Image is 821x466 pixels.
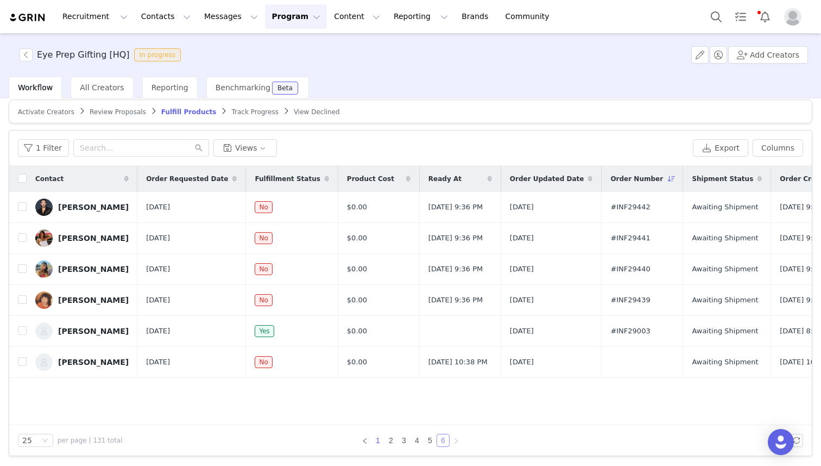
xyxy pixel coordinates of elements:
span: [DATE] [510,295,534,306]
span: Benchmarking [216,83,270,92]
span: [DATE] [146,264,170,275]
span: Order Updated Date [510,174,584,184]
div: [PERSON_NAME] [58,296,129,305]
span: Fulfillment Status [255,174,320,184]
span: [DATE] [146,233,170,244]
button: Export [693,139,748,157]
a: [PERSON_NAME] [35,353,129,371]
div: [PERSON_NAME] [58,203,129,212]
span: No [255,263,272,275]
img: 24fb780b-7ebe-4f96-ad2c-f05da16db319.jpg [35,260,53,278]
button: Views [213,139,277,157]
span: [DATE] 9:36 PM [428,264,483,275]
div: Open Intercom Messenger [768,429,794,455]
a: Brands [455,4,498,29]
span: $0.00 [347,357,367,368]
li: 1 [371,434,384,447]
span: Contact [35,174,64,184]
div: [PERSON_NAME] [58,358,129,366]
span: #INF29440 [610,264,650,275]
span: No [255,294,272,306]
span: Activate Creators [18,108,74,116]
span: Track Progress [231,108,278,116]
span: [DATE] [510,233,534,244]
img: grin logo [9,13,47,23]
div: Beta [277,85,293,91]
span: [DATE] [510,357,534,368]
span: Ready At [428,174,462,184]
span: [DATE] [510,264,534,275]
a: 4 [411,434,423,446]
li: Previous Page [358,434,371,447]
span: All Creators [80,83,124,92]
button: Messages [198,4,264,29]
button: Add Creators [728,46,808,64]
span: $0.00 [347,202,367,213]
a: 1 [372,434,384,446]
span: Fulfill Products [161,108,217,116]
i: icon: search [195,144,203,152]
a: 5 [424,434,436,446]
span: #INF29441 [610,233,650,244]
button: Profile [778,8,812,26]
span: [DATE] 9:36 PM [428,233,483,244]
a: [PERSON_NAME] [35,260,129,278]
span: [object Object] [20,48,185,61]
img: 2c3e3504-840b-4741-86a5-676393ecdc9c.jpg [35,198,53,216]
span: per page | 131 total [58,436,123,445]
h3: Eye Prep Gifting [HQ] [37,48,130,61]
a: [PERSON_NAME] [35,229,129,247]
span: No [255,356,272,368]
li: 6 [437,434,450,447]
img: 2663ded1-7933-49e5-9bba-6727d5341a9d.jpg [35,229,53,247]
span: Order Requested Date [146,174,228,184]
div: [PERSON_NAME] [58,265,129,274]
span: [DATE] [146,202,170,213]
span: Order Number [610,174,663,184]
li: 5 [424,434,437,447]
div: [PERSON_NAME] [58,327,129,335]
span: [DATE] [510,326,534,337]
div: [PERSON_NAME] [58,234,129,243]
img: placeholder-profile.jpg [784,8,801,26]
span: [DATE] 9:36 PM [428,295,483,306]
button: Program [265,4,327,29]
input: Search... [73,139,209,157]
i: icon: left [362,438,368,444]
span: Workflow [18,83,53,92]
button: Columns [753,139,803,157]
a: 6 [437,434,449,446]
span: Review Proposals [90,108,146,116]
img: 12d91a47-7581-42ae-8cbc-2820619efbc1--s.jpg [35,353,53,371]
li: Next Page [450,434,463,447]
span: #INF29439 [610,295,650,306]
span: [DATE] [146,357,170,368]
span: In progress [134,48,181,61]
span: $0.00 [347,326,367,337]
span: No [255,201,272,213]
span: #INF29442 [610,202,650,213]
div: 25 [22,434,32,446]
a: [PERSON_NAME] [35,322,129,340]
span: Product Cost [347,174,394,184]
button: 1 Filter [18,139,69,157]
li: 4 [410,434,424,447]
i: icon: right [453,438,459,444]
span: No [255,232,272,244]
button: Search [704,4,728,29]
span: Reporting [151,83,188,92]
a: 2 [385,434,397,446]
span: $0.00 [347,233,367,244]
span: $0.00 [347,295,367,306]
span: [DATE] 9:36 PM [428,202,483,213]
img: c22bb655-4980-4f0a-aa41-057c32a4bc34.jpg [35,291,53,309]
button: Reporting [387,4,454,29]
i: icon: down [42,437,48,445]
span: [DATE] [146,295,170,306]
a: [PERSON_NAME] [35,198,129,216]
a: 3 [398,434,410,446]
button: Content [327,4,387,29]
span: View Declined [294,108,340,116]
span: [DATE] 10:38 PM [428,357,488,368]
